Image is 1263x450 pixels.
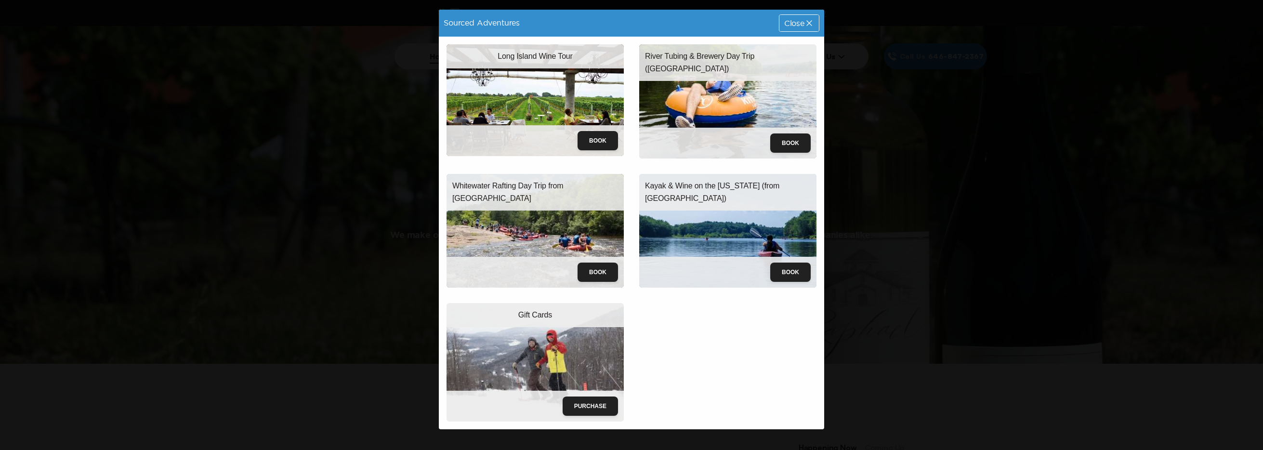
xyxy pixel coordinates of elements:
img: whitewater-rafting.jpeg [447,174,624,288]
img: wine-tour-trip.jpeg [447,44,624,156]
p: Gift Cards [518,309,552,321]
button: Book [578,131,618,150]
div: Sourced Adventures [439,13,525,32]
p: Long Island Wine Tour [498,50,573,63]
button: Purchase [563,397,618,416]
img: kayak-wine.jpeg [639,174,816,288]
p: Kayak & Wine on the [US_STATE] (from [GEOGRAPHIC_DATA]) [645,180,811,205]
img: river-tubing.jpeg [639,44,816,159]
p: Whitewater Rafting Day Trip from [GEOGRAPHIC_DATA] [452,180,618,205]
img: giftcards.jpg [447,303,624,421]
button: Book [770,263,811,282]
p: River Tubing & Brewery Day Trip ([GEOGRAPHIC_DATA]) [645,50,811,75]
button: Book [578,263,618,282]
button: Book [770,133,811,153]
span: Close [784,19,804,27]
